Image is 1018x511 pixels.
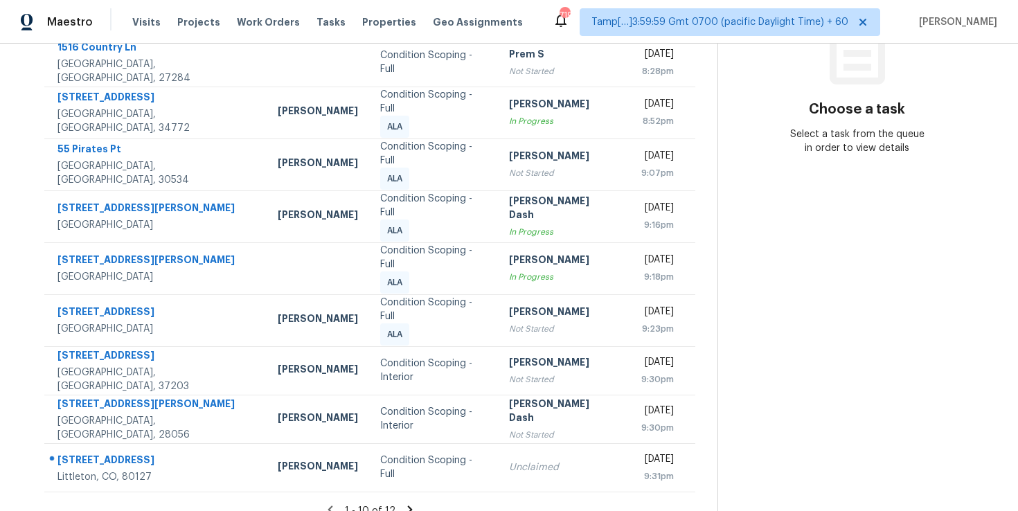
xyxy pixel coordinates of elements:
[380,140,486,168] div: Condition Scoping - Full
[57,270,256,284] div: [GEOGRAPHIC_DATA]
[509,47,609,64] div: Prem S
[509,270,609,284] div: In Progress
[177,15,220,29] span: Projects
[380,88,486,116] div: Condition Scoping - Full
[509,322,609,336] div: Not Started
[387,120,408,134] span: ALA
[132,15,161,29] span: Visits
[57,218,256,232] div: [GEOGRAPHIC_DATA]
[631,64,674,78] div: 8:28pm
[509,149,609,166] div: [PERSON_NAME]
[387,276,408,289] span: ALA
[380,296,486,323] div: Condition Scoping - Full
[787,127,926,155] div: Select a task from the queue in order to view details
[380,192,486,219] div: Condition Scoping - Full
[631,218,674,232] div: 9:16pm
[631,373,674,386] div: 9:30pm
[509,166,609,180] div: Not Started
[560,8,569,22] div: 719
[57,90,256,107] div: [STREET_ADDRESS]
[362,15,416,29] span: Properties
[57,57,256,85] div: [GEOGRAPHIC_DATA], [GEOGRAPHIC_DATA], 27284
[631,421,674,435] div: 9:30pm
[57,159,256,187] div: [GEOGRAPHIC_DATA], [GEOGRAPHIC_DATA], 30534
[57,40,256,57] div: 1516 Country Ln
[631,114,674,128] div: 8:52pm
[57,142,256,159] div: 55 Pirates Pt
[57,253,256,270] div: [STREET_ADDRESS][PERSON_NAME]
[509,114,609,128] div: In Progress
[316,17,346,27] span: Tasks
[631,469,674,483] div: 9:31pm
[380,454,486,481] div: Condition Scoping - Full
[631,305,674,322] div: [DATE]
[631,355,674,373] div: [DATE]
[509,194,609,225] div: [PERSON_NAME] Dash
[509,225,609,239] div: In Progress
[809,102,905,116] h3: Choose a task
[278,312,358,329] div: [PERSON_NAME]
[387,328,408,341] span: ALA
[380,244,486,271] div: Condition Scoping - Full
[509,428,609,442] div: Not Started
[278,104,358,121] div: [PERSON_NAME]
[509,305,609,322] div: [PERSON_NAME]
[631,97,674,114] div: [DATE]
[631,270,674,284] div: 9:18pm
[509,64,609,78] div: Not Started
[433,15,523,29] span: Geo Assignments
[631,404,674,421] div: [DATE]
[631,253,674,270] div: [DATE]
[57,470,256,484] div: Littleton, CO, 80127
[278,362,358,379] div: [PERSON_NAME]
[278,459,358,476] div: [PERSON_NAME]
[631,201,674,218] div: [DATE]
[631,149,674,166] div: [DATE]
[57,201,256,218] div: [STREET_ADDRESS][PERSON_NAME]
[913,15,997,29] span: [PERSON_NAME]
[278,208,358,225] div: [PERSON_NAME]
[380,48,486,76] div: Condition Scoping - Full
[509,460,609,474] div: Unclaimed
[57,348,256,366] div: [STREET_ADDRESS]
[631,452,674,469] div: [DATE]
[509,97,609,114] div: [PERSON_NAME]
[631,322,674,336] div: 9:23pm
[509,397,609,428] div: [PERSON_NAME] Dash
[380,357,486,384] div: Condition Scoping - Interior
[387,224,408,237] span: ALA
[57,366,256,393] div: [GEOGRAPHIC_DATA], [GEOGRAPHIC_DATA], 37203
[237,15,300,29] span: Work Orders
[57,322,256,336] div: [GEOGRAPHIC_DATA]
[509,253,609,270] div: [PERSON_NAME]
[278,156,358,173] div: [PERSON_NAME]
[631,166,674,180] div: 9:07pm
[591,15,848,29] span: Tamp[…]3:59:59 Gmt 0700 (pacific Daylight Time) + 60
[57,107,256,135] div: [GEOGRAPHIC_DATA], [GEOGRAPHIC_DATA], 34772
[278,411,358,428] div: [PERSON_NAME]
[380,405,486,433] div: Condition Scoping - Interior
[57,453,256,470] div: [STREET_ADDRESS]
[387,172,408,186] span: ALA
[57,305,256,322] div: [STREET_ADDRESS]
[509,373,609,386] div: Not Started
[631,47,674,64] div: [DATE]
[47,15,93,29] span: Maestro
[57,414,256,442] div: [GEOGRAPHIC_DATA], [GEOGRAPHIC_DATA], 28056
[509,355,609,373] div: [PERSON_NAME]
[57,397,256,414] div: [STREET_ADDRESS][PERSON_NAME]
